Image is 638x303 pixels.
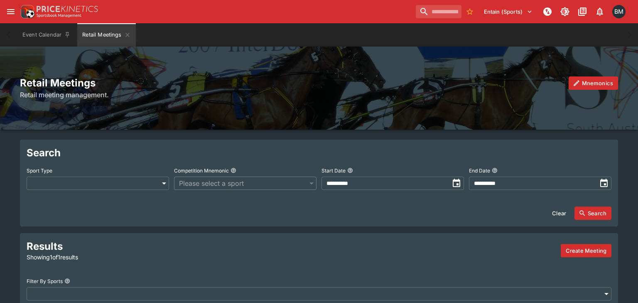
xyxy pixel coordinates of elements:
[479,5,537,18] button: Select Tenant
[469,167,490,174] p: End Date
[174,167,229,174] p: Competition Mnemonic
[27,146,611,159] h2: Search
[449,176,464,191] button: toggle date time picker
[416,5,461,18] input: search
[592,4,607,19] button: Notifications
[37,14,81,17] img: Sportsbook Management
[561,244,611,257] button: Create a new meeting by adding events
[557,4,572,19] button: Toggle light/dark mode
[347,168,353,173] button: Start Date
[77,23,135,47] button: Retail Meetings
[231,168,236,173] button: Competition Mnemonic
[596,176,611,191] button: toggle date time picker
[574,207,611,220] button: Search
[18,3,35,20] img: PriceKinetics Logo
[463,5,476,18] button: No Bookmarks
[27,167,52,174] p: Sport Type
[492,168,498,173] button: End Date
[3,4,18,19] button: open drawer
[17,23,76,47] button: Event Calendar
[27,240,213,253] h2: Results
[540,4,555,19] button: NOT Connected to PK
[64,278,70,284] button: Filter By Sports
[27,278,63,285] p: Filter By Sports
[575,4,590,19] button: Documentation
[547,207,571,220] button: Clear
[20,76,618,89] h2: Retail Meetings
[610,2,628,21] button: Byron Monk
[612,5,626,18] div: Byron Monk
[37,6,98,12] img: PriceKinetics
[179,178,303,188] span: Please select a sport
[27,253,213,261] p: Showing 1 of 1 results
[321,167,346,174] p: Start Date
[569,76,618,90] button: Mnemonics
[20,90,618,100] h6: Retail meeting management.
